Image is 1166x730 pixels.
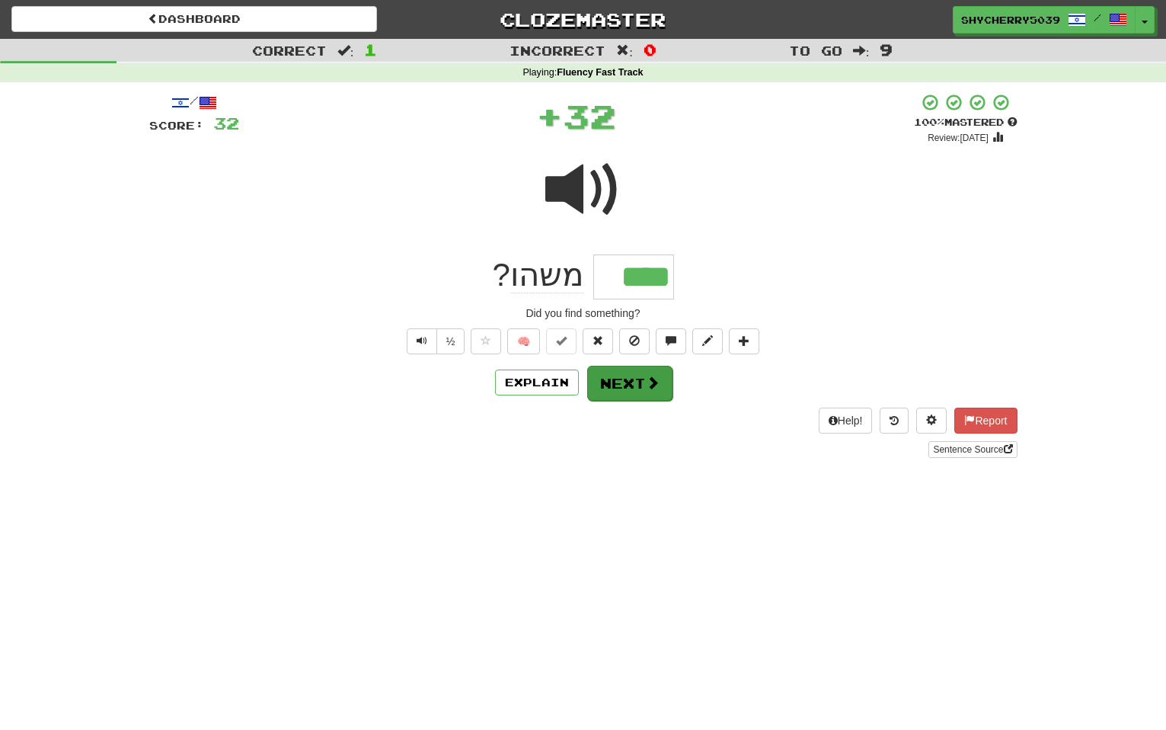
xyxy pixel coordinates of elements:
[914,116,944,128] span: 100 %
[364,40,377,59] span: 1
[928,441,1017,458] a: Sentence Source
[557,67,643,78] strong: Fluency Fast Track
[692,328,723,354] button: Edit sentence (alt+d)
[11,6,377,32] a: Dashboard
[819,408,873,434] button: Help!
[536,93,563,139] span: +
[492,257,593,293] span: ?
[619,328,650,354] button: Ignore sentence (alt+i)
[616,44,633,57] span: :
[507,328,540,354] button: 🧠
[546,328,577,354] button: Set this sentence to 100% Mastered (alt+m)
[510,43,605,58] span: Incorrect
[404,328,465,354] div: Text-to-speech controls
[436,328,465,354] button: ½
[400,6,765,33] a: Clozemaster
[961,13,1060,27] span: ShyCherry5039
[729,328,759,354] button: Add to collection (alt+a)
[954,408,1017,434] button: Report
[1094,12,1101,23] span: /
[407,328,437,354] button: Play sentence audio (ctl+space)
[656,328,686,354] button: Discuss sentence (alt+u)
[495,370,579,395] button: Explain
[149,306,1017,321] div: Did you find something?
[337,44,354,57] span: :
[880,408,909,434] button: Round history (alt+y)
[471,328,501,354] button: Favorite sentence (alt+f)
[583,328,613,354] button: Reset to 0% Mastered (alt+r)
[928,133,989,143] small: Review: [DATE]
[853,44,870,57] span: :
[252,43,327,58] span: Correct
[880,40,893,59] span: 9
[789,43,842,58] span: To go
[563,97,616,135] span: 32
[953,6,1136,34] a: ShyCherry5039 /
[149,93,239,112] div: /
[213,114,239,133] span: 32
[510,257,584,293] span: משהו
[914,116,1017,130] div: Mastered
[587,366,672,401] button: Next
[644,40,656,59] span: 0
[149,119,204,132] span: Score:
